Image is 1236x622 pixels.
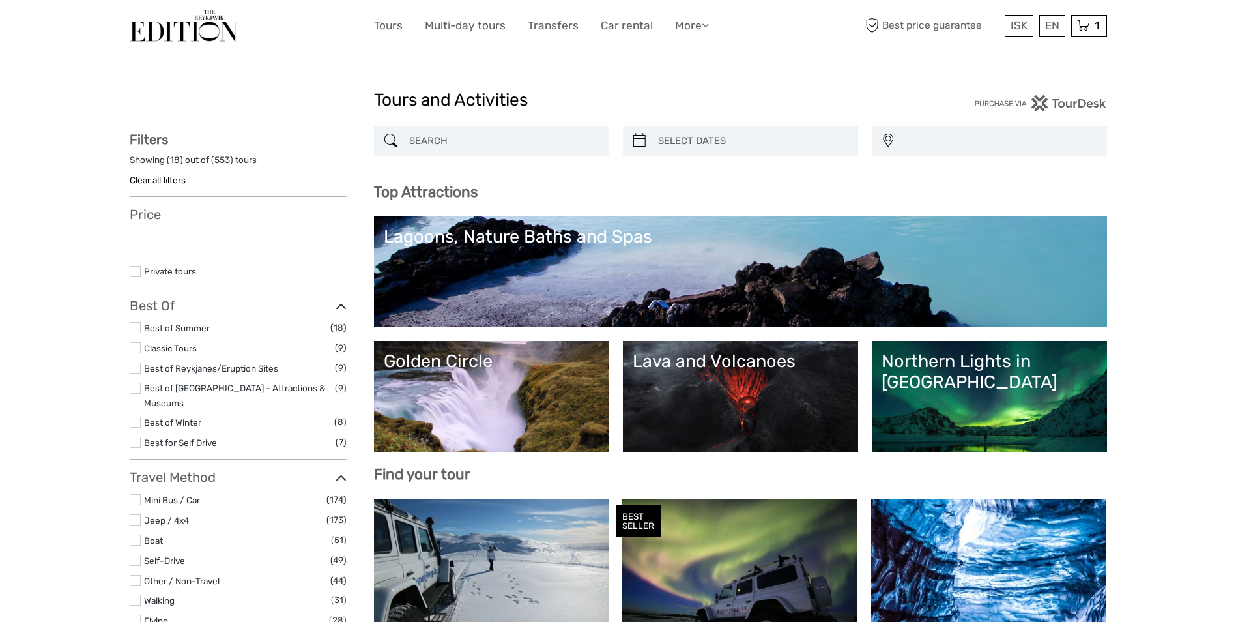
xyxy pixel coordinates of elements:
[144,535,163,546] a: Boat
[633,351,848,442] a: Lava and Volcanoes
[144,576,220,586] a: Other / Non-Travel
[144,595,175,606] a: Walking
[144,515,189,526] a: Jeep / 4x4
[331,533,347,548] span: (51)
[633,351,848,372] div: Lava and Volcanoes
[144,417,201,428] a: Best of Winter
[335,361,347,376] span: (9)
[1093,19,1101,32] span: 1
[144,266,196,276] a: Private tours
[130,10,238,42] img: The Reykjavík Edition
[130,298,347,314] h3: Best Of
[404,130,603,153] input: SEARCH
[374,90,863,111] h1: Tours and Activities
[882,351,1097,393] div: Northern Lights in [GEOGRAPHIC_DATA]
[384,226,1097,318] a: Lagoons, Nature Baths and Spas
[425,16,506,35] a: Multi-day tours
[144,343,197,353] a: Classic Tours
[144,323,210,333] a: Best of Summer
[335,381,347,396] span: (9)
[214,154,230,166] label: 553
[144,555,185,566] a: Self-Drive
[528,16,579,35] a: Transfers
[974,95,1106,111] img: PurchaseViaTourDesk.png
[1039,15,1065,37] div: EN
[130,469,347,485] h3: Travel Method
[384,351,599,372] div: Golden Circle
[144,495,200,505] a: Mini Bus / Car
[1011,19,1028,32] span: ISK
[374,16,403,35] a: Tours
[601,16,653,35] a: Car rental
[144,363,278,374] a: Best of Reykjanes/Eruption Sites
[170,154,180,166] label: 18
[653,130,852,153] input: SELECT DATES
[384,351,599,442] a: Golden Circle
[882,351,1097,442] a: Northern Lights in [GEOGRAPHIC_DATA]
[330,573,347,588] span: (44)
[144,383,325,408] a: Best of [GEOGRAPHIC_DATA] - Attractions & Museums
[331,593,347,608] span: (31)
[130,175,186,185] a: Clear all filters
[334,415,347,430] span: (8)
[374,183,478,201] b: Top Attractions
[374,466,470,483] b: Find your tour
[144,437,217,448] a: Best for Self Drive
[336,435,347,450] span: (7)
[130,207,347,222] h3: Price
[326,512,347,527] span: (173)
[130,154,347,174] div: Showing ( ) out of ( ) tours
[863,15,1001,37] span: Best price guarantee
[616,505,661,538] div: BEST SELLER
[335,340,347,355] span: (9)
[130,132,168,147] strong: Filters
[326,492,347,507] span: (174)
[675,16,709,35] a: More
[384,226,1097,247] div: Lagoons, Nature Baths and Spas
[330,553,347,568] span: (49)
[330,320,347,335] span: (18)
